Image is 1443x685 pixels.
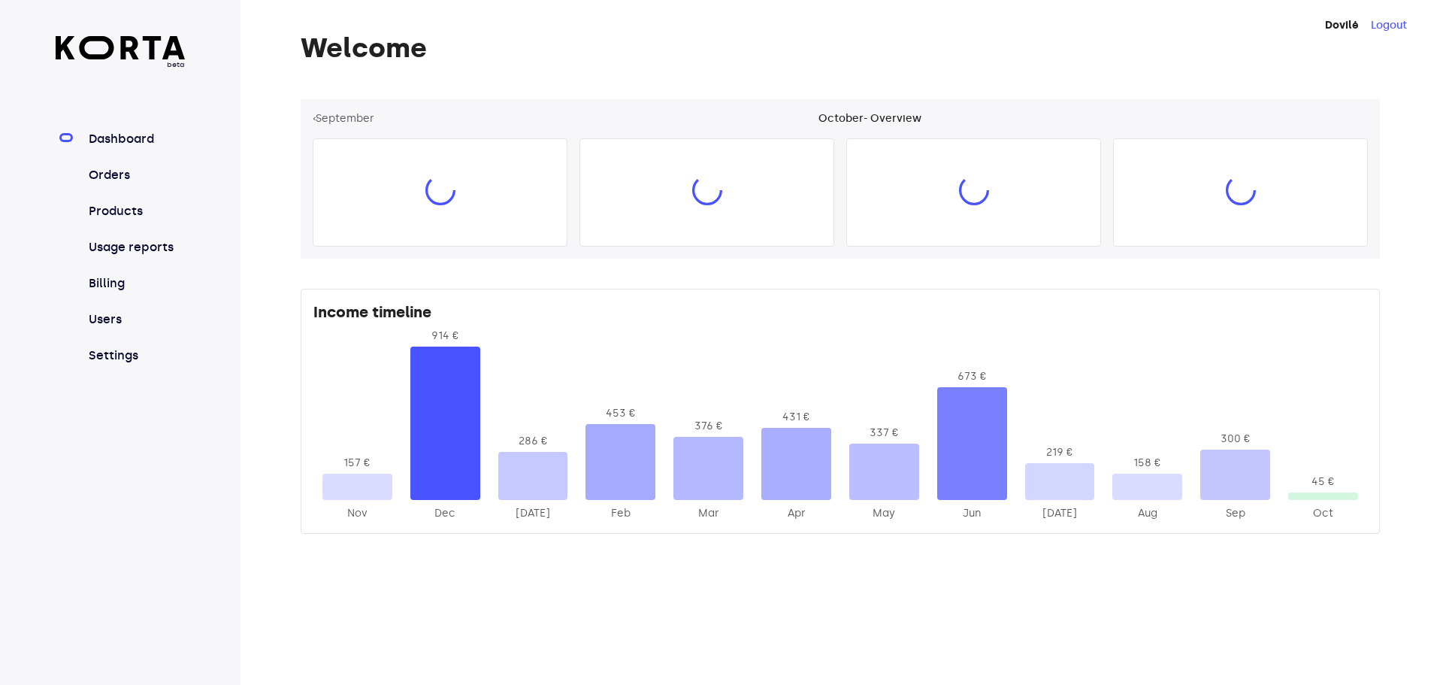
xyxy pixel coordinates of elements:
[849,426,919,441] div: 337 €
[313,111,374,126] button: ‹September
[410,329,480,344] div: 914 €
[86,347,186,365] a: Settings
[937,369,1007,384] div: 673 €
[86,238,186,256] a: Usage reports
[1200,506,1270,521] div: 2025-Sep
[1112,456,1182,471] div: 158 €
[818,111,921,126] div: October - Overview
[673,419,743,434] div: 376 €
[56,36,186,70] a: beta
[1112,506,1182,521] div: 2025-Aug
[322,456,392,471] div: 157 €
[937,506,1007,521] div: 2025-Jun
[1325,19,1359,32] strong: Dovilė
[56,36,186,59] img: Korta
[410,506,480,521] div: 2024-Dec
[1288,506,1358,521] div: 2025-Oct
[1200,432,1270,447] div: 300 €
[86,130,186,148] a: Dashboard
[498,506,568,521] div: 2025-Jan
[56,59,186,70] span: beta
[673,506,743,521] div: 2025-Mar
[761,506,831,521] div: 2025-Apr
[1025,445,1095,460] div: 219 €
[585,506,655,521] div: 2025-Feb
[301,33,1380,63] h1: Welcome
[322,506,392,521] div: 2024-Nov
[1371,18,1407,33] button: Logout
[585,406,655,421] div: 453 €
[849,506,919,521] div: 2025-May
[761,410,831,425] div: 431 €
[86,311,186,329] a: Users
[1025,506,1095,521] div: 2025-Jul
[498,434,568,449] div: 286 €
[86,274,186,292] a: Billing
[1288,474,1358,490] div: 45 €
[86,166,186,184] a: Orders
[313,302,1367,329] div: Income timeline
[86,202,186,220] a: Products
